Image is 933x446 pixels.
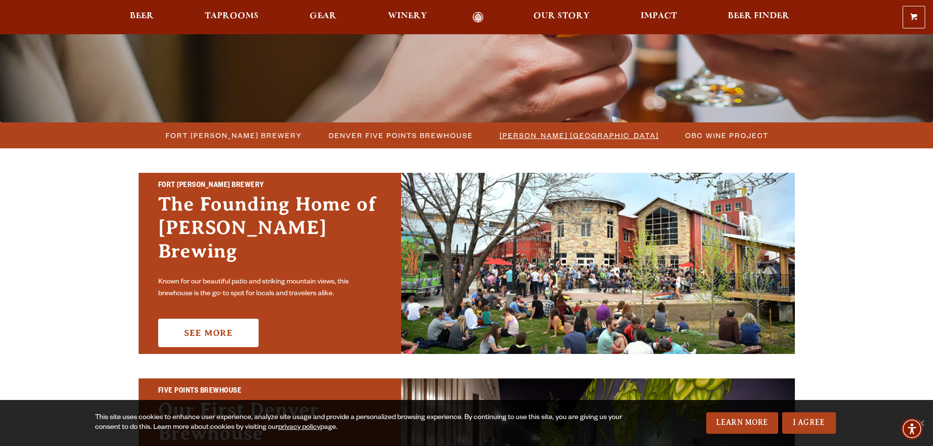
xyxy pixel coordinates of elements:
[460,12,497,23] a: Odell Home
[401,173,795,354] img: Fort Collins Brewery & Taproom'
[494,128,664,142] a: [PERSON_NAME] [GEOGRAPHIC_DATA]
[158,319,259,347] a: See More
[329,128,473,142] span: Denver Five Points Brewhouse
[634,12,683,23] a: Impact
[685,128,768,142] span: OBC Wine Project
[166,128,302,142] span: Fort [PERSON_NAME] Brewery
[198,12,265,23] a: Taprooms
[158,277,382,300] p: Known for our beautiful patio and striking mountain views, this brewhouse is the go-to spot for l...
[728,12,789,20] span: Beer Finder
[303,12,343,23] a: Gear
[782,412,836,434] a: I Agree
[679,128,773,142] a: OBC Wine Project
[323,128,478,142] a: Denver Five Points Brewhouse
[95,413,625,433] div: This site uses cookies to enhance user experience, analyze site usage and provide a personalized ...
[160,128,307,142] a: Fort [PERSON_NAME] Brewery
[533,12,590,20] span: Our Story
[706,412,778,434] a: Learn More
[500,128,659,142] span: [PERSON_NAME] [GEOGRAPHIC_DATA]
[721,12,796,23] a: Beer Finder
[382,12,433,23] a: Winery
[278,424,320,432] a: privacy policy
[310,12,336,20] span: Gear
[158,192,382,273] h3: The Founding Home of [PERSON_NAME] Brewing
[123,12,160,23] a: Beer
[130,12,154,20] span: Beer
[901,418,923,440] div: Accessibility Menu
[158,180,382,192] h2: Fort [PERSON_NAME] Brewery
[158,385,382,398] h2: Five Points Brewhouse
[388,12,427,20] span: Winery
[527,12,596,23] a: Our Story
[641,12,677,20] span: Impact
[205,12,259,20] span: Taprooms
